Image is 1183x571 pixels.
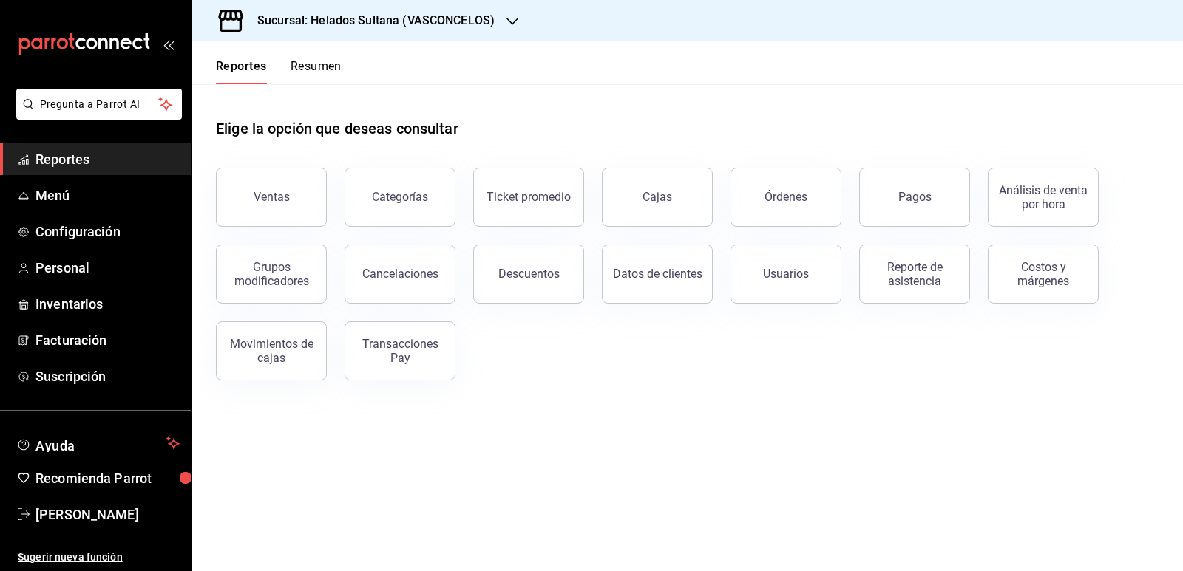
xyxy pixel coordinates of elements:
[226,260,317,288] div: Grupos modificadores
[245,12,495,30] h3: Sucursal: Helados Sultana (VASCONCELOS)
[498,267,560,281] div: Descuentos
[859,245,970,304] button: Reporte de asistencia
[997,260,1089,288] div: Costos y márgenes
[643,188,673,206] div: Cajas
[35,185,180,205] span: Menú
[35,258,180,278] span: Personal
[10,107,182,123] a: Pregunta a Parrot AI
[602,168,713,227] a: Cajas
[35,294,180,314] span: Inventarios
[35,434,160,452] span: Ayuda
[35,468,180,488] span: Recomienda Parrot
[35,330,180,350] span: Facturación
[354,337,446,365] div: Transacciones Pay
[216,168,327,227] button: Ventas
[869,260,960,288] div: Reporte de asistencia
[487,190,571,204] div: Ticket promedio
[216,321,327,380] button: Movimientos de cajas
[40,97,159,112] span: Pregunta a Parrot AI
[35,505,180,524] span: [PERSON_NAME]
[216,245,327,304] button: Grupos modificadores
[372,190,428,204] div: Categorías
[18,550,180,565] span: Sugerir nueva función
[473,245,584,304] button: Descuentos
[731,168,841,227] button: Órdenes
[898,190,932,204] div: Pagos
[602,245,713,304] button: Datos de clientes
[731,245,841,304] button: Usuarios
[216,59,267,84] button: Reportes
[35,366,180,386] span: Suscripción
[765,190,807,204] div: Órdenes
[35,149,180,169] span: Reportes
[291,59,342,84] button: Resumen
[345,321,455,380] button: Transacciones Pay
[473,168,584,227] button: Ticket promedio
[763,267,809,281] div: Usuarios
[859,168,970,227] button: Pagos
[345,245,455,304] button: Cancelaciones
[613,267,702,281] div: Datos de clientes
[988,245,1099,304] button: Costos y márgenes
[988,168,1099,227] button: Análisis de venta por hora
[226,337,317,365] div: Movimientos de cajas
[163,38,174,50] button: open_drawer_menu
[16,89,182,120] button: Pregunta a Parrot AI
[216,117,458,140] h1: Elige la opción que deseas consultar
[254,190,290,204] div: Ventas
[362,267,438,281] div: Cancelaciones
[997,183,1089,211] div: Análisis de venta por hora
[216,59,342,84] div: navigation tabs
[345,168,455,227] button: Categorías
[35,222,180,242] span: Configuración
